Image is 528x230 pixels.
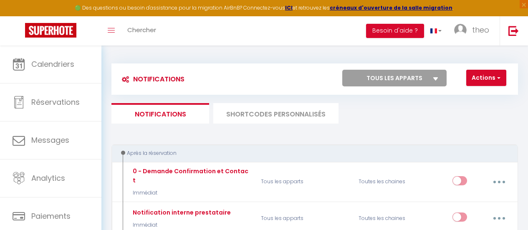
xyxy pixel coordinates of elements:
[121,16,162,45] a: Chercher
[31,211,71,221] span: Paiements
[255,167,353,197] p: Tous les apparts
[508,25,519,36] img: logout
[31,173,65,183] span: Analytics
[111,103,209,124] li: Notifications
[285,4,293,11] a: ICI
[25,23,76,38] img: Super Booking
[119,149,503,157] div: Après la réservation
[353,167,418,197] div: Toutes les chaines
[448,16,500,45] a: ... theo
[454,24,467,36] img: ...
[330,4,452,11] a: créneaux d'ouverture de la salle migration
[118,70,184,88] h3: Notifications
[466,70,506,86] button: Actions
[31,59,74,69] span: Calendriers
[472,25,489,35] span: theo
[131,167,250,185] div: 0 - Demande Confirmation et Contact
[213,103,339,124] li: SHORTCODES PERSONNALISÉS
[31,135,69,145] span: Messages
[131,221,231,229] p: Immédiat
[31,97,80,107] span: Réservations
[131,208,231,217] div: Notification interne prestataire
[131,189,250,197] p: Immédiat
[366,24,424,38] button: Besoin d'aide ?
[127,25,156,34] span: Chercher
